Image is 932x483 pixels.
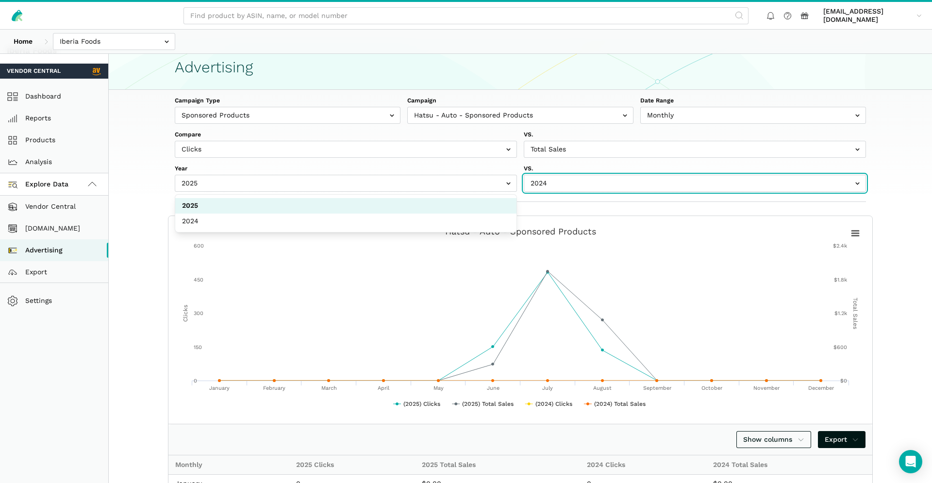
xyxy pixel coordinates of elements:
h1: Advertising [175,59,866,76]
text: March [321,385,337,391]
label: Campaign [407,97,633,105]
text: November [753,385,780,391]
input: Clicks [175,141,517,158]
tspan: Total Sales [852,298,859,329]
input: Sponsored Products [175,107,400,124]
button: 2024 [175,214,516,229]
input: 2025 [175,175,517,192]
input: Hatsu - Auto - Sponsored Products [407,107,633,124]
span: Explore Data [10,179,68,190]
a: Export [818,431,866,448]
a: Home [7,33,39,50]
tspan: 600 [194,243,204,249]
text: June [487,385,499,391]
label: VS. [524,131,866,139]
tspan: Hatsu - Auto - Sponsored Products [445,226,596,236]
text: February [263,385,285,391]
tspan: (2025) Total Sales [462,400,514,407]
a: [EMAIL_ADDRESS][DOMAIN_NAME] [820,5,925,26]
text: August [593,385,612,391]
text: July [542,385,553,391]
button: 2025 [175,198,516,214]
tspan: (2024) Total Sales [594,400,646,407]
text: $2.4k [833,243,847,249]
a: Show columns [736,431,811,448]
text: December [808,385,834,391]
label: Campaign Type [175,97,400,105]
label: Date Range [640,97,866,105]
label: Compare [175,131,517,139]
tspan: 150 [194,344,202,350]
tspan: (2024) Clicks [535,400,572,407]
th: Monthly [168,455,289,474]
text: $600 [833,344,847,350]
th: 2025 Total Sales [415,455,581,474]
tspan: 450 [194,277,203,283]
input: 2024 [524,175,866,192]
label: VS. [524,165,866,173]
tspan: 300 [194,310,203,316]
span: Vendor Central [7,67,61,76]
span: Export [825,434,859,445]
label: Year [175,165,517,173]
tspan: 0 [194,378,197,384]
tspan: (2025) Clicks [403,400,440,407]
input: Total Sales [524,141,866,158]
th: 2024 Clicks [580,455,706,474]
span: Show columns [743,434,804,445]
input: Find product by ASIN, name, or model number [183,7,749,24]
text: April [378,385,390,391]
input: Monthly [640,107,866,124]
tspan: Clicks [182,305,189,322]
input: Iberia Foods [53,33,175,50]
span: [EMAIL_ADDRESS][DOMAIN_NAME] [823,7,913,24]
text: October [701,385,723,391]
text: January [209,385,230,391]
text: September [643,385,672,391]
th: 2024 Total Sales [706,455,872,474]
text: May [433,385,444,391]
th: 2025 Clicks [289,455,415,474]
text: $1.8k [834,277,847,283]
div: Open Intercom Messenger [899,450,922,473]
text: $0 [840,378,847,384]
text: $1.2k [834,310,847,316]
